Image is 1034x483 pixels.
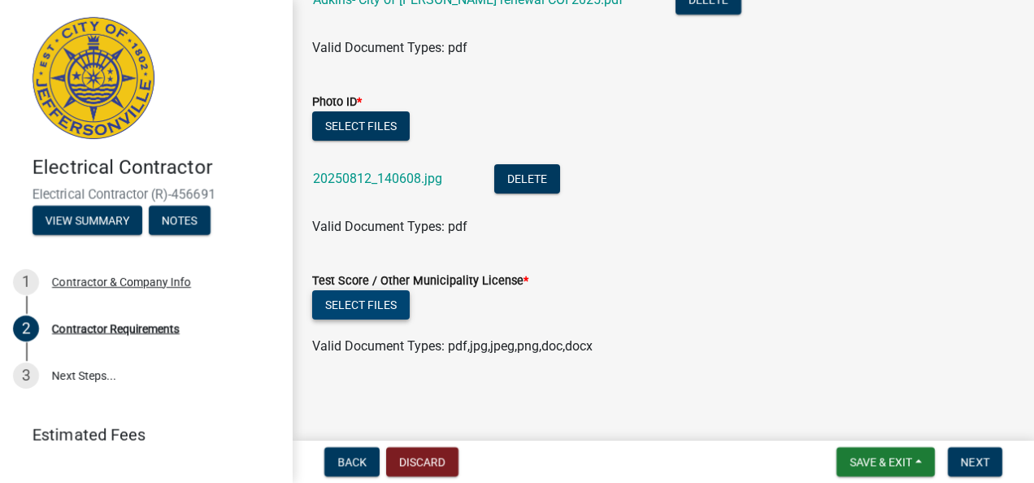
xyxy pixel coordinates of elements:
[13,363,39,389] div: 3
[836,447,935,476] button: Save & Exit
[149,215,211,228] wm-modal-confirm: Notes
[961,455,989,468] span: Next
[33,206,142,235] button: View Summary
[52,276,191,288] div: Contractor & Company Info
[33,215,142,228] wm-modal-confirm: Summary
[312,40,467,55] span: Valid Document Types: pdf
[948,447,1002,476] button: Next
[313,171,442,186] a: 20250812_140608.jpg
[312,111,410,141] button: Select files
[52,323,180,334] div: Contractor Requirements
[13,315,39,342] div: 2
[386,447,458,476] button: Discard
[13,419,267,451] a: Estimated Fees
[312,276,528,287] label: Test Score / Other Municipality License
[312,290,410,320] button: Select files
[13,269,39,295] div: 1
[337,455,367,468] span: Back
[312,219,467,234] span: Valid Document Types: pdf
[33,156,280,180] h4: Electrical Contractor
[312,338,593,354] span: Valid Document Types: pdf,jpg,jpeg,png,doc,docx
[312,97,362,108] label: Photo ID
[849,455,912,468] span: Save & Exit
[149,206,211,235] button: Notes
[324,447,380,476] button: Back
[494,172,560,188] wm-modal-confirm: Delete Document
[33,186,260,202] span: Electrical Contractor (R)-456691
[33,17,154,139] img: City of Jeffersonville, Indiana
[494,164,560,194] button: Delete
